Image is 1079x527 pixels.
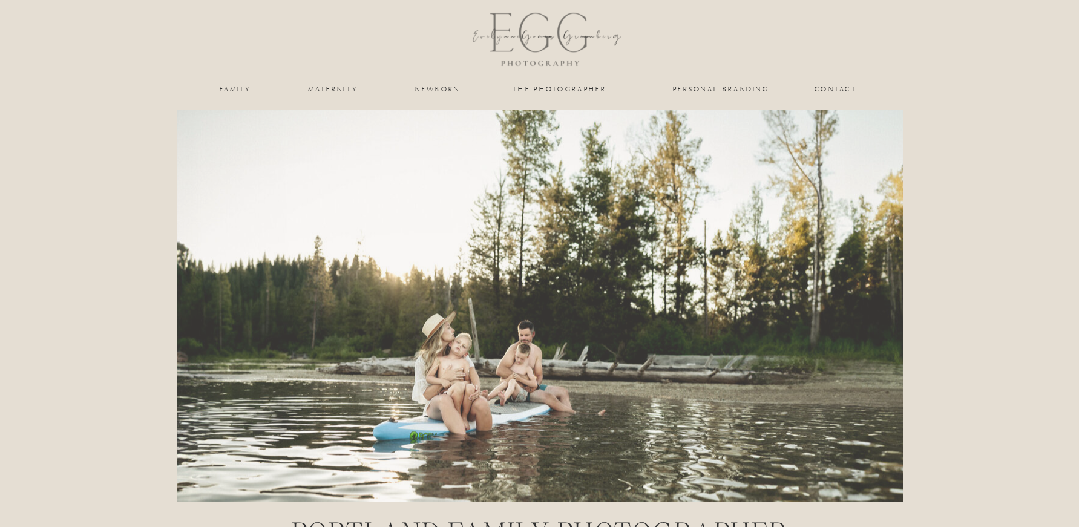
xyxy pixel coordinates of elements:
a: newborn [413,85,463,93]
a: maternity [308,85,358,93]
a: the photographer [499,85,620,93]
a: personal branding [672,85,771,93]
a: Contact [815,85,858,93]
a: family [211,85,260,93]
